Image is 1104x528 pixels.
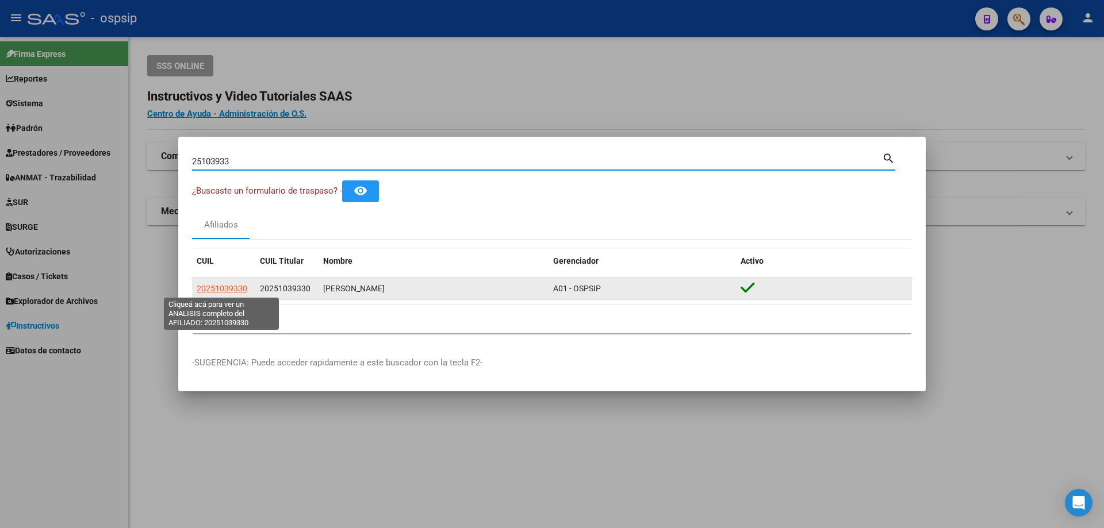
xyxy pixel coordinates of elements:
div: Afiliados [204,218,238,232]
span: CUIL [197,256,214,265]
datatable-header-cell: Gerenciador [549,249,736,273]
span: 20251039330 [197,284,247,293]
div: [PERSON_NAME] [323,282,544,295]
div: 1 total [192,305,912,333]
datatable-header-cell: Nombre [319,249,549,273]
span: ¿Buscaste un formulario de traspaso? - [192,186,342,196]
span: Nombre [323,256,352,265]
span: A01 - OSPSIP [553,284,601,293]
datatable-header-cell: Activo [736,249,912,273]
div: Open Intercom Messenger [1065,489,1092,517]
datatable-header-cell: CUIL [192,249,255,273]
mat-icon: remove_red_eye [354,184,367,198]
span: 20251039330 [260,284,310,293]
span: CUIL Titular [260,256,304,265]
span: Activo [741,256,764,265]
span: Gerenciador [553,256,599,265]
datatable-header-cell: CUIL Titular [255,249,319,273]
p: -SUGERENCIA: Puede acceder rapidamente a este buscador con la tecla F2- [192,356,912,369]
mat-icon: search [882,151,895,164]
